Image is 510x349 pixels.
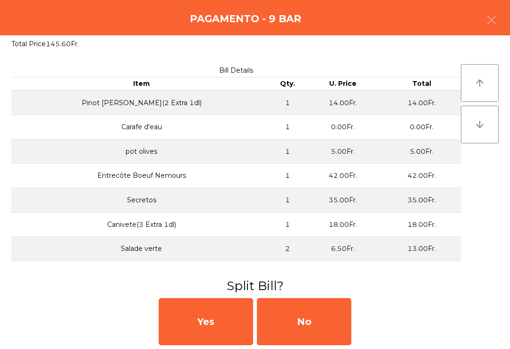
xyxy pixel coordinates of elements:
[272,139,303,164] td: 1
[304,261,382,285] td: 12.90Fr.
[382,188,461,213] td: 35.00Fr.
[11,115,272,140] td: Carafe d'eau
[11,237,272,261] td: Salade verte
[474,77,485,89] i: arrow_upward
[272,212,303,237] td: 1
[382,91,461,115] td: 14.00Fr.
[11,77,272,91] th: Item
[162,99,202,107] span: (2 Extra 1dl)
[304,237,382,261] td: 6.50Fr.
[382,261,461,285] td: 12.90Fr.
[136,220,176,229] span: (3 Extra 1dl)
[272,91,303,115] td: 1
[304,115,382,140] td: 0.00Fr.
[7,277,503,294] h3: Split Bill?
[11,261,272,285] td: #LE VALAISAN
[304,212,382,237] td: 18.00Fr.
[190,12,301,26] h4: Pagamento - 9 BAR
[11,91,272,115] td: Pinot [PERSON_NAME]
[382,164,461,188] td: 42.00Fr.
[11,188,272,213] td: Secretos
[272,261,303,285] td: 1
[272,188,303,213] td: 1
[272,237,303,261] td: 2
[461,106,499,143] button: arrow_downward
[11,212,272,237] td: Canivete
[382,115,461,140] td: 0.00Fr.
[382,212,461,237] td: 18.00Fr.
[272,115,303,140] td: 1
[304,91,382,115] td: 14.00Fr.
[159,298,253,345] div: Yes
[304,139,382,164] td: 5.00Fr.
[11,164,272,188] td: Entrecôte Boeuf Nemours
[11,40,46,48] span: Total Price
[46,40,79,48] span: 145.60Fr.
[304,188,382,213] td: 35.00Fr.
[461,64,499,102] button: arrow_upward
[11,139,272,164] td: pot olives
[382,237,461,261] td: 13.00Fr.
[382,139,461,164] td: 5.00Fr.
[304,77,382,91] th: U. Price
[272,77,303,91] th: Qty.
[257,298,351,345] div: No
[382,77,461,91] th: Total
[474,119,485,130] i: arrow_downward
[304,164,382,188] td: 42.00Fr.
[272,164,303,188] td: 1
[219,66,253,75] span: Bill Details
